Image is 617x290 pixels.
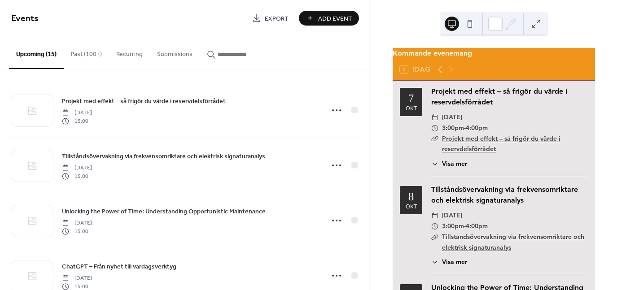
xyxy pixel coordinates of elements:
div: okt [406,204,417,210]
div: okt [406,106,417,112]
a: Projekt med effekt – så frigör du värde i reservdelsförrådet [431,87,567,106]
a: Tillståndsövervakning via frekvensomriktare och elektrisk signaturanalys [431,185,578,204]
button: Submissions [150,36,200,68]
span: Visa mer [442,159,467,169]
span: 15:00 [62,117,92,125]
button: ​Visa mer [431,159,467,169]
a: Projekt med effekt – så frigör du värde i reservdelsförrådet [442,134,560,153]
span: 4:00pm [466,123,488,134]
span: Tillståndsövervakning via frekvensomriktare och elektrisk signaturanalys [62,152,265,161]
span: [DATE] [62,109,92,117]
span: 3:00pm [442,123,464,134]
div: 8 [408,191,414,202]
div: ​ [431,112,438,123]
span: 3:00pm [442,221,464,232]
div: Kommande evenemang [393,48,595,59]
a: Export [245,11,295,26]
span: - [464,123,466,134]
span: 15:00 [62,227,92,235]
span: [DATE] [62,219,92,227]
div: ​ [431,257,438,267]
span: Export [265,14,289,23]
div: 7 [408,93,414,104]
span: [DATE] [442,112,462,123]
div: ​ [431,210,438,221]
a: Projekt med effekt – så frigör du värde i reservdelsförrådet [62,96,226,106]
button: Upcoming (15) [9,36,64,69]
a: Tillståndsövervakning via frekvensomriktare och elektrisk signaturanalys [62,151,265,161]
button: Recurring [109,36,150,68]
span: [DATE] [62,164,92,172]
span: [DATE] [442,210,462,221]
span: 4:00pm [466,221,488,232]
div: ​ [431,232,438,242]
div: ​ [431,134,438,144]
button: ​Visa mer [431,257,467,267]
a: ChatGPT – Från nyhet till vardagsverktyg [62,261,176,272]
span: Add Event [318,14,352,23]
span: Unlocking the Power of Time: Understanding Opportunistic Maintenance [62,207,266,216]
span: - [464,221,466,232]
span: Events [11,10,39,27]
div: ​ [431,159,438,169]
div: ​ [431,221,438,232]
span: Projekt med effekt – så frigör du värde i reservdelsförrådet [62,97,226,106]
div: ​ [431,123,438,134]
a: Tillståndsövervakning via frekvensomriktare och elektrisk signaturanalys [442,233,584,251]
button: Past (100+) [64,36,109,68]
span: Visa mer [442,257,467,267]
span: [DATE] [62,274,92,282]
button: Add Event [299,11,359,26]
span: 15:00 [62,172,92,180]
a: Unlocking the Power of Time: Understanding Opportunistic Maintenance [62,206,266,216]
